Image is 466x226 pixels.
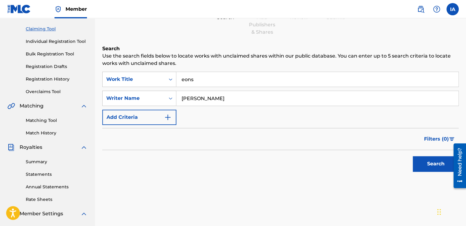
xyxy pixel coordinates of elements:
[106,95,161,102] div: Writer Name
[415,3,427,15] a: Public Search
[102,45,459,52] h6: Search
[26,184,88,190] a: Annual Statements
[26,196,88,203] a: Rate Sheets
[7,144,15,151] img: Royalties
[430,3,443,15] div: Help
[164,114,171,121] img: 9d2ae6d4665cec9f34b9.svg
[26,171,88,178] a: Statements
[449,141,466,190] iframe: Resource Center
[449,137,454,141] img: filter
[20,102,43,110] span: Matching
[26,117,88,124] a: Matching Tool
[20,144,42,151] span: Royalties
[417,6,424,13] img: search
[80,210,88,217] img: expand
[66,6,87,13] span: Member
[433,6,440,13] img: help
[446,3,459,15] div: User Menu
[54,6,62,13] img: Top Rightsholder
[26,76,88,82] a: Registration History
[106,76,161,83] div: Work Title
[26,159,88,165] a: Summary
[26,63,88,70] a: Registration Drafts
[102,52,459,67] p: Use the search fields below to locate works with unclaimed shares within our public database. You...
[26,130,88,136] a: Match History
[247,14,277,36] div: Add Publishers & Shares
[435,197,466,226] iframe: Chat Widget
[26,26,88,32] a: Claiming Tool
[20,210,63,217] span: Member Settings
[80,102,88,110] img: expand
[26,89,88,95] a: Overclaims Tool
[26,38,88,45] a: Individual Registration Tool
[7,102,15,110] img: Matching
[26,51,88,57] a: Bulk Registration Tool
[80,144,88,151] img: expand
[437,203,441,221] div: Drag
[7,5,31,13] img: MLC Logo
[102,110,176,125] button: Add Criteria
[424,135,449,143] span: Filters ( 0 )
[102,72,459,175] form: Search Form
[413,156,459,171] button: Search
[420,131,459,147] button: Filters (0)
